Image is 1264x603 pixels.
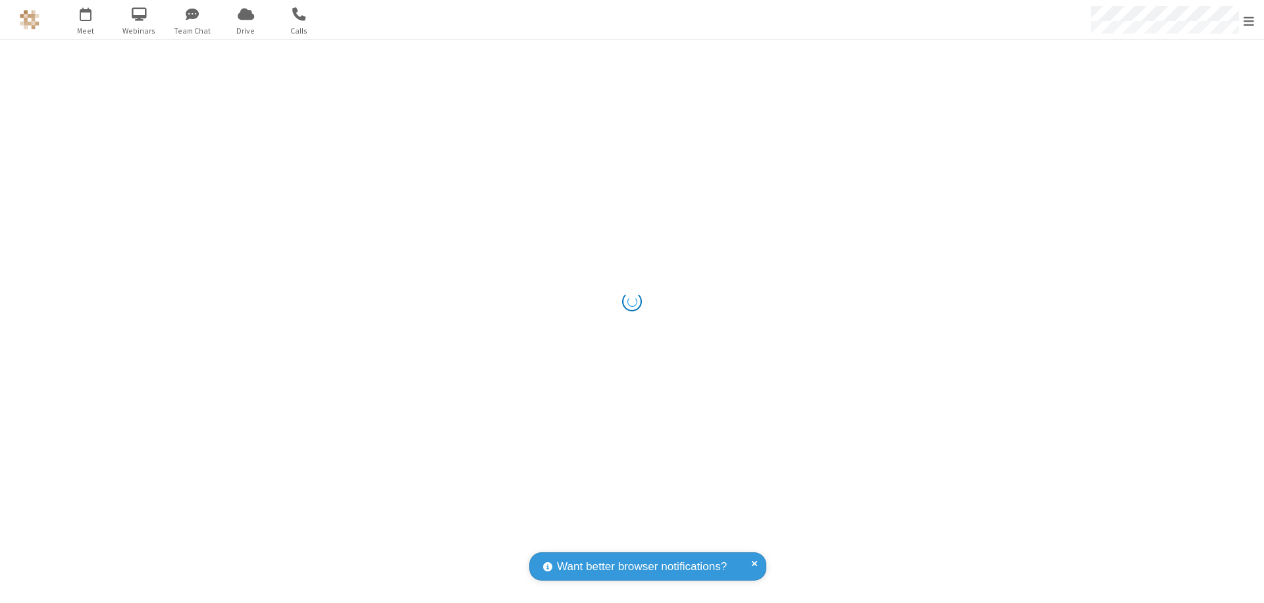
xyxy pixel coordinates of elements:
[221,25,271,37] span: Drive
[61,25,111,37] span: Meet
[557,558,727,575] span: Want better browser notifications?
[168,25,217,37] span: Team Chat
[275,25,324,37] span: Calls
[115,25,164,37] span: Webinars
[20,10,39,30] img: QA Selenium DO NOT DELETE OR CHANGE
